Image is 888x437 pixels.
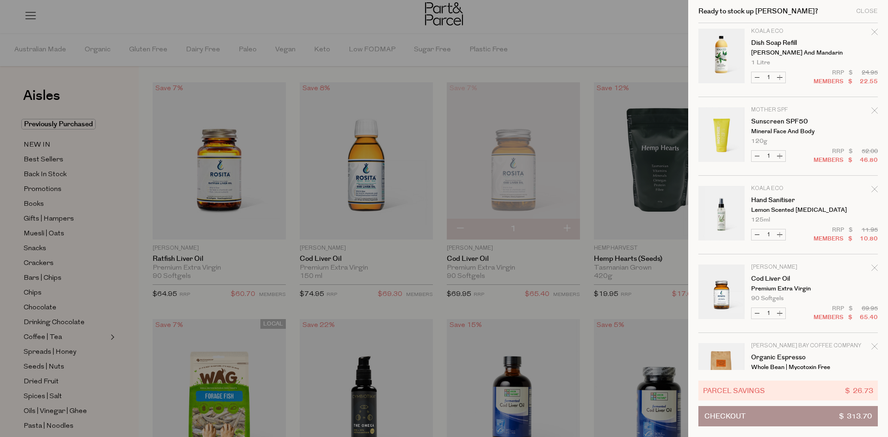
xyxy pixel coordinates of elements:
a: Organic Espresso [751,354,823,361]
div: Remove Sunscreen SPF50 [871,106,878,118]
span: Parcel Savings [703,385,765,396]
p: Whole Bean | Mycotoxin Free [751,364,823,370]
p: Premium Extra Virgin [751,286,823,292]
input: QTY Cod Liver Oil [763,308,774,319]
input: QTY Hand Sanitiser [763,229,774,240]
div: Close [856,8,878,14]
div: Remove Dish Soap Refill [871,27,878,40]
div: Remove Cod Liver Oil [871,263,878,276]
input: QTY Dish Soap Refill [763,72,774,83]
p: Lemon Scented [MEDICAL_DATA] [751,207,823,213]
p: Koala Eco [751,29,823,34]
p: [PERSON_NAME] Bay Coffee Company [751,343,823,349]
div: Remove Organic Espresso [871,342,878,354]
span: 120g [751,138,767,144]
span: Checkout [704,406,746,426]
a: Dish Soap Refill [751,40,823,46]
span: 90 Softgels [751,295,783,302]
span: 125ml [751,217,770,223]
button: Checkout$ 313.70 [698,406,878,426]
input: QTY Sunscreen SPF50 [763,151,774,161]
h2: Ready to stock up [PERSON_NAME]? [698,8,818,15]
p: [PERSON_NAME] [751,265,823,270]
p: Koala Eco [751,186,823,191]
span: 1 Litre [751,60,770,66]
a: Cod Liver Oil [751,276,823,282]
p: Mother SPF [751,107,823,113]
span: $ 313.70 [839,406,872,426]
p: Mineral Face and Body [751,129,823,135]
p: [PERSON_NAME] and Mandarin [751,50,823,56]
a: Hand Sanitiser [751,197,823,203]
span: $ 26.73 [845,385,873,396]
div: Remove Hand Sanitiser [871,185,878,197]
a: Sunscreen SPF50 [751,118,823,125]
